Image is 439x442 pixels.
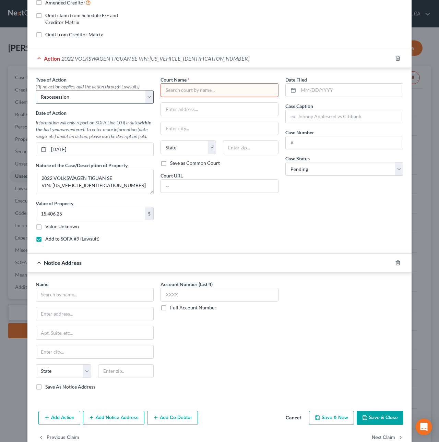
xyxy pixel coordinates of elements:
[36,345,153,358] input: Enter city...
[83,411,144,425] button: Add Notice Address
[298,84,403,97] input: MM/DD/YYYY
[36,120,152,132] strong: within the last year
[36,281,48,287] span: Name
[285,102,313,110] label: Case Caption
[280,412,306,425] button: Cancel
[36,307,153,320] input: Enter address...
[161,83,278,97] input: Search court by name...
[161,281,213,288] label: Account Number (last 4)
[223,140,278,154] input: Enter zip...
[45,32,103,37] span: Omit from Creditor Matrix
[36,288,154,302] input: Search by name...
[170,304,216,311] label: Full Account Number
[161,103,278,116] input: Enter address...
[44,55,60,62] span: Action
[38,411,80,425] button: Add Action
[45,235,99,242] label: Add to SOFA #9 (Lawsuit)
[286,110,403,123] input: ex: Johnny Appleseed vs Citibank
[161,122,278,135] input: Enter city...
[36,83,154,90] div: (*If no action applies, add the action through Lawsuits)
[36,207,145,220] input: 0.00
[36,162,128,169] label: Nature of the Case/Description of Property
[286,136,403,149] input: #
[36,119,154,140] div: Information will only report on SOFA Line 10 if a date was entered. To enter more information (da...
[285,156,310,161] span: Case Status
[170,160,220,167] label: Save as Common Court
[44,259,82,266] span: Notice Address
[161,172,183,179] label: Court URL
[309,411,354,425] button: Save & New
[145,207,153,220] div: $
[285,76,307,83] label: Date Filed
[285,129,314,136] label: Case Number
[49,143,153,156] input: MM/DD/YYYY
[36,200,73,207] label: Value of Property
[147,411,198,425] button: Add Co-Debtor
[36,326,153,339] input: Apt, Suite, etc...
[36,109,67,116] label: Date of Action
[61,55,249,62] span: 2022 VOLKSWAGEN TIGUAN SE VIN: [US_VEHICLE_IDENTIFICATION_NUMBER]
[357,411,403,425] button: Save & Close
[416,419,432,435] div: Open Intercom Messenger
[161,288,278,302] input: XXXX
[161,77,187,83] span: Court Name
[45,383,95,390] label: Save As Notice Address
[98,364,154,378] input: Enter zip..
[45,223,79,230] label: Value Unknown
[161,180,278,193] input: --
[36,77,67,83] span: Type of Action
[45,12,118,25] span: Omit claim from Schedule E/F and Creditor Matrix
